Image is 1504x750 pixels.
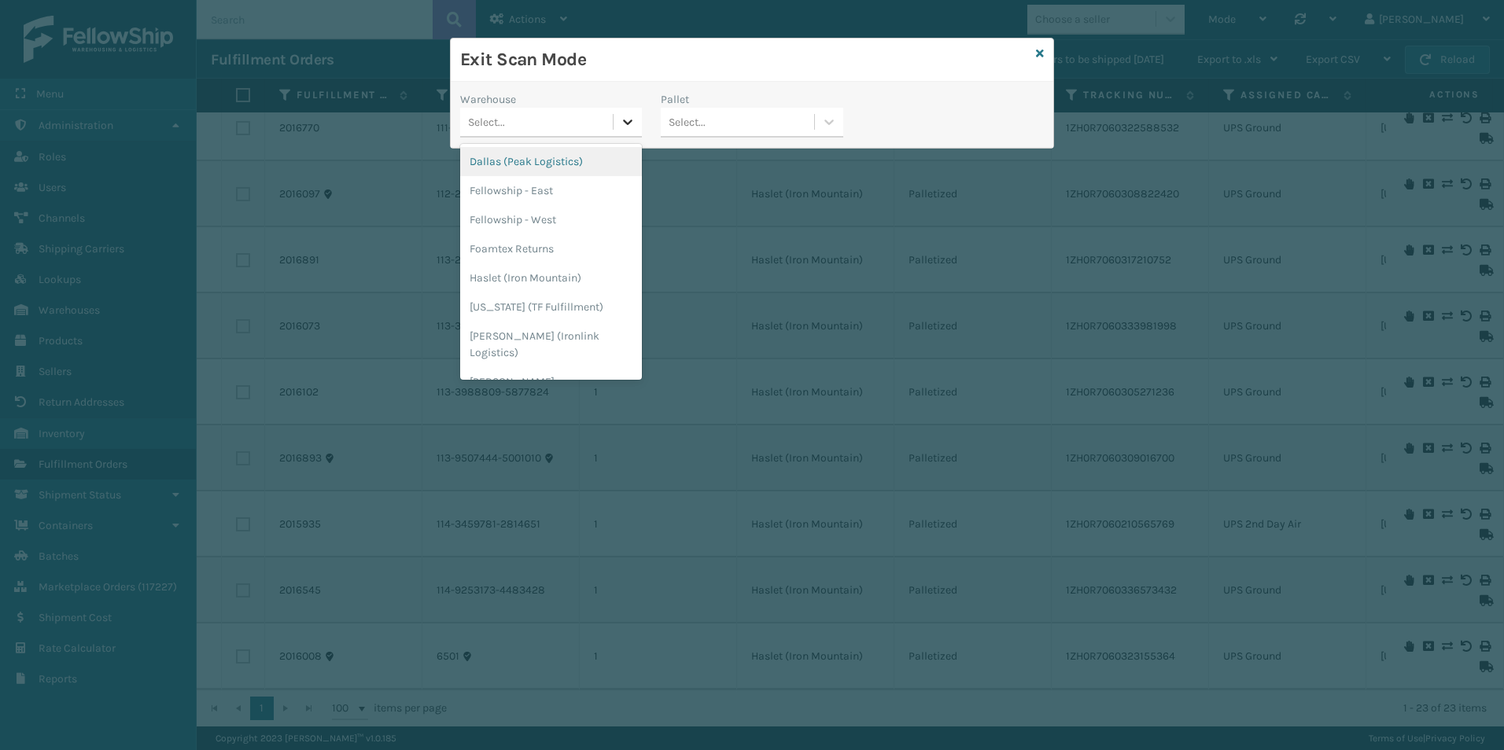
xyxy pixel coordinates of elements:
[460,367,642,396] div: [PERSON_NAME]
[661,91,689,108] label: Pallet
[669,114,706,131] div: Select...
[460,322,642,367] div: [PERSON_NAME] (Ironlink Logistics)
[460,234,642,263] div: Foamtex Returns
[460,48,1030,72] h3: Exit Scan Mode
[460,176,642,205] div: Fellowship - East
[460,91,516,108] label: Warehouse
[460,263,642,292] div: Haslet (Iron Mountain)
[460,205,642,234] div: Fellowship - West
[460,147,642,176] div: Dallas (Peak Logistics)
[460,292,642,322] div: [US_STATE] (TF Fulfillment)
[468,114,505,131] div: Select...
